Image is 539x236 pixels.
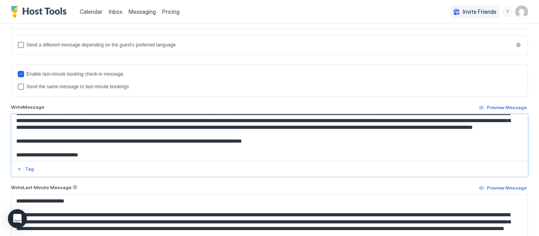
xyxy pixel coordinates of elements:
button: Preview Message [478,183,528,193]
a: Messaging [129,7,156,16]
div: Send a different message depending on the guest's preferred language [26,42,513,48]
span: Calendar [80,8,103,15]
div: Preview Message [487,184,527,191]
div: lastMinuteMessageEnabled [18,71,521,77]
span: Inbox [109,8,122,15]
a: Host Tools Logo [11,6,70,18]
div: menu [503,7,512,17]
a: Inbox [109,7,122,16]
textarea: Input Field [11,114,522,161]
div: Open Intercom Messenger [8,209,27,228]
button: Tag [16,164,35,174]
div: lastMinuteMessageIsTheSame [18,84,521,90]
span: Messaging [129,8,156,15]
span: Write Message [11,104,44,110]
div: User profile [515,6,528,18]
div: languagesEnabled [18,42,521,48]
div: Tag [25,165,34,173]
span: Invite Friends [463,8,496,15]
button: Preview Message [478,103,528,112]
div: Preview Message [487,104,527,111]
div: Enable last-minute booking check-in message. [26,71,521,77]
span: Pricing [162,8,180,15]
a: Calendar [80,7,103,16]
span: Write Last Minute Message [11,184,71,190]
div: Send the same message to last-minute bookings [26,84,521,89]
